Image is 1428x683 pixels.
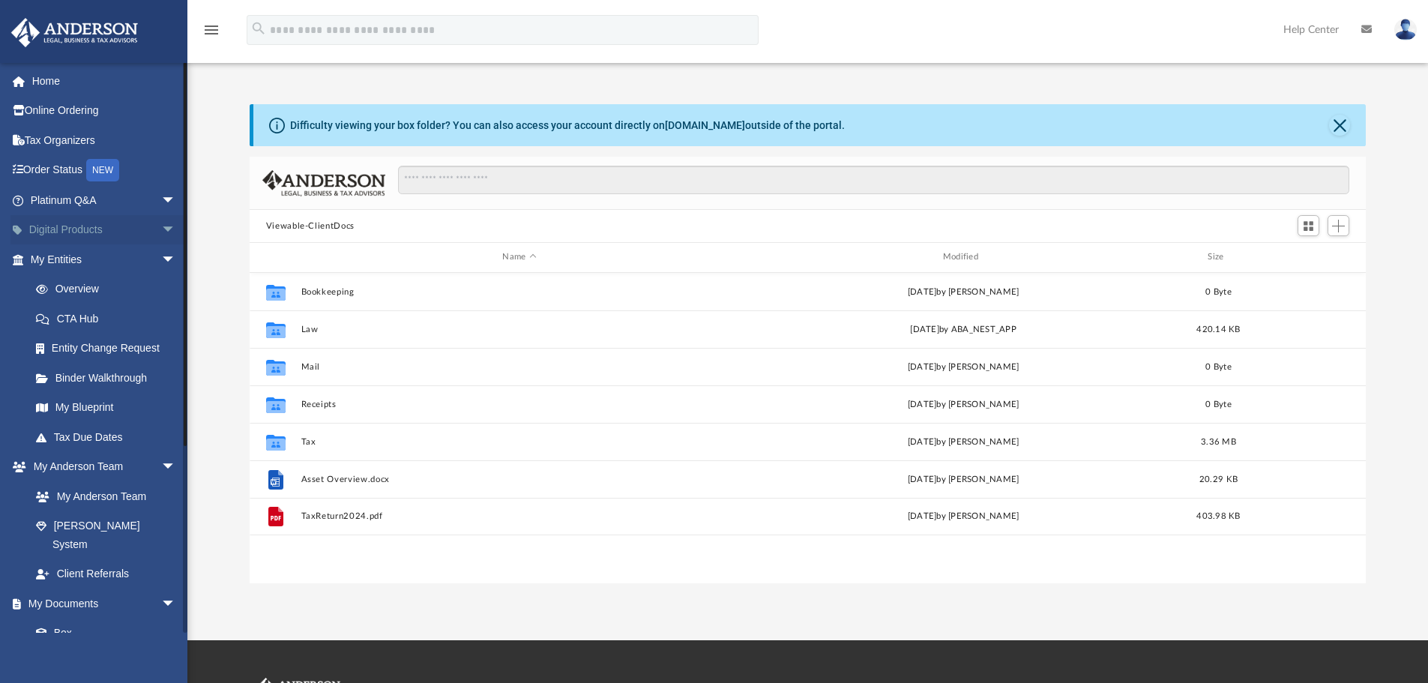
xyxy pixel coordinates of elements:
div: Modified [744,250,1182,264]
button: Switch to Grid View [1298,215,1320,236]
div: grid [250,273,1367,583]
span: 403.98 KB [1196,512,1240,520]
div: [DATE] by [PERSON_NAME] [744,472,1181,486]
button: TaxReturn2024.pdf [301,511,738,521]
span: arrow_drop_down [161,244,191,275]
a: Entity Change Request [21,334,199,364]
div: Name [300,250,738,264]
a: Digital Productsarrow_drop_down [10,215,199,245]
div: Difficulty viewing your box folder? You can also access your account directly on outside of the p... [290,118,845,133]
div: [DATE] by [PERSON_NAME] [744,285,1181,298]
a: My Anderson Teamarrow_drop_down [10,452,191,482]
button: Add [1328,215,1350,236]
div: Size [1188,250,1248,264]
span: arrow_drop_down [161,452,191,483]
button: Viewable-ClientDocs [266,220,355,233]
a: Order StatusNEW [10,155,199,186]
a: Overview [21,274,199,304]
img: User Pic [1394,19,1417,40]
i: menu [202,21,220,39]
span: arrow_drop_down [161,185,191,216]
button: Law [301,325,738,334]
span: arrow_drop_down [161,589,191,619]
a: CTA Hub [21,304,199,334]
button: Close [1329,115,1350,136]
a: My Documentsarrow_drop_down [10,589,191,619]
span: 3.36 MB [1201,437,1236,445]
span: 20.29 KB [1199,475,1238,483]
button: Bookkeeping [301,287,738,297]
div: [DATE] by [PERSON_NAME] [744,435,1181,448]
img: Anderson Advisors Platinum Portal [7,18,142,47]
a: menu [202,28,220,39]
a: Online Ordering [10,96,199,126]
span: 420.14 KB [1196,325,1240,333]
a: My Entitiesarrow_drop_down [10,244,199,274]
a: Binder Walkthrough [21,363,199,393]
input: Search files and folders [398,166,1349,194]
span: 0 Byte [1205,287,1232,295]
a: [PERSON_NAME] System [21,511,191,559]
div: [DATE] by [PERSON_NAME] [744,360,1181,373]
div: id [1255,250,1360,264]
span: 0 Byte [1205,362,1232,370]
div: NEW [86,159,119,181]
div: [DATE] by ABA_NEST_APP [744,322,1181,336]
a: Box [21,619,184,649]
a: Tax Due Dates [21,422,199,452]
span: arrow_drop_down [161,215,191,246]
i: search [250,20,267,37]
div: id [256,250,294,264]
a: My Blueprint [21,393,191,423]
div: [DATE] by [PERSON_NAME] [744,397,1181,411]
a: Home [10,66,199,96]
button: Mail [301,362,738,372]
a: Client Referrals [21,559,191,589]
div: [DATE] by [PERSON_NAME] [744,510,1181,523]
a: My Anderson Team [21,481,184,511]
button: Asset Overview.docx [301,475,738,484]
button: Tax [301,437,738,447]
a: Platinum Q&Aarrow_drop_down [10,185,199,215]
a: [DOMAIN_NAME] [665,119,745,131]
button: Receipts [301,400,738,409]
span: 0 Byte [1205,400,1232,408]
a: Tax Organizers [10,125,199,155]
